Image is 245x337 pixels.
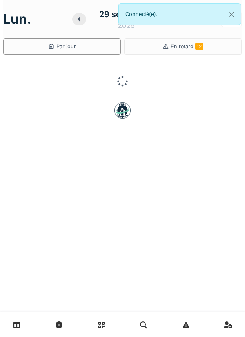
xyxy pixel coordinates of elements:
[171,43,203,49] span: En retard
[118,20,135,30] div: 2025
[99,8,154,20] div: 29 septembre
[48,43,76,50] div: Par jour
[222,4,241,25] button: Close
[3,11,31,27] h1: lun.
[195,43,203,50] span: 12
[114,102,131,119] img: badge-BVDL4wpA.svg
[118,3,241,25] div: Connecté(e).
